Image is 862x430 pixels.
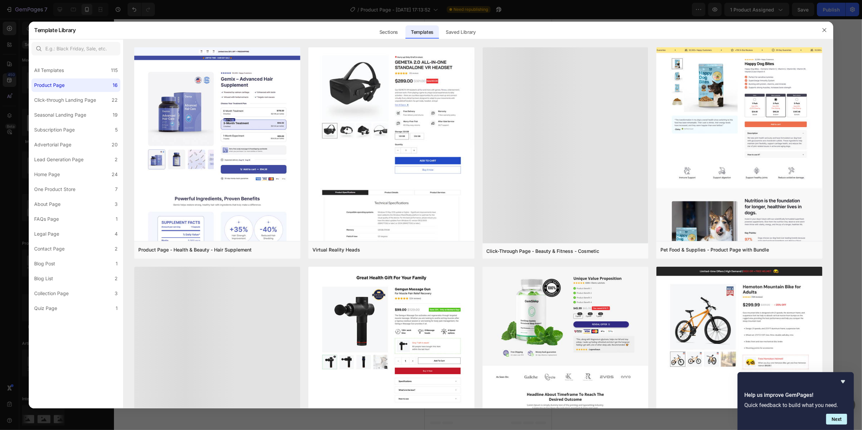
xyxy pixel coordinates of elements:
div: How can I reset my position in VR? [17,118,97,127]
div: 16 [113,81,118,89]
div: 22 [112,96,118,104]
span: from URL or image [45,340,81,346]
div: Choose templates [43,309,84,316]
div: What is included in the 2-year GEMETA Care Package? [17,210,99,226]
div: About Page [34,200,61,208]
div: Why doesn't the headset image update when I move? [17,144,99,160]
div: Is it normal if the headset gets warm during use? [17,51,99,68]
div: Advertorial Page [34,141,71,149]
div: Product Page - Health & Beauty - Hair Supplement [138,246,252,254]
h2: Template Library [34,21,76,39]
div: 2 [115,274,118,283]
div: Help us improve GemPages! [744,378,847,425]
div: All Templates [34,66,64,74]
div: Sections [374,25,403,39]
div: FAQs Page [34,215,59,223]
div: Saved Library [440,25,481,39]
div: Pet Food & Supplies - Product Page with Bundle [660,246,769,254]
div: Subscription Page [34,126,75,134]
div: Quiz Page [34,304,57,312]
div: 19 [113,111,118,119]
div: 20 [112,141,118,149]
div: 2 [115,156,118,164]
div: One Product Store [34,185,75,193]
div: Virtual Reality Heads [312,246,360,254]
div: 1 [116,304,118,312]
div: Why can’t I get the eye tracking calibration to start? [17,18,99,34]
div: Legal Page [34,230,59,238]
div: Blog Post [34,260,55,268]
div: Generate layout [46,332,81,339]
div: Templates [405,25,439,39]
div: Seasonal Landing Page [34,111,86,119]
div: Drop element here [50,250,86,256]
p: Quick feedback to build what you need. [744,402,847,408]
div: 7 [115,185,118,193]
span: inspired by CRO experts [40,317,86,323]
div: 1 [116,260,118,268]
h2: Help us improve GemPages! [744,391,847,399]
div: 2 [115,245,118,253]
div: 5 [115,126,118,134]
div: 4 [115,230,118,238]
div: Click-Through Page - Beauty & Fitness - Cosmetic [487,247,600,255]
div: 3 [115,289,118,297]
div: Contact Page [34,245,65,253]
div: 24 [112,170,118,178]
input: E.g.: Black Friday, Sale, etc. [31,42,120,55]
span: then drag & drop elements [38,363,88,369]
div: Click-through Landing Page [34,96,96,104]
div: 3 [115,200,118,208]
div: Home Page [34,170,60,178]
span: Add section [6,294,38,301]
div: Lead Generation Page [34,156,84,164]
div: Collection Page [34,289,69,297]
div: Why are my controllers not working? [17,177,99,193]
div: Can I use this headset without an internet connection? [17,85,99,101]
button: Next question [826,414,847,425]
div: Add blank section [43,355,84,362]
div: 115 [111,66,118,74]
div: Product Page [34,81,65,89]
button: Hide survey [839,378,847,386]
div: Blog List [34,274,53,283]
div: 1 [116,215,118,223]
